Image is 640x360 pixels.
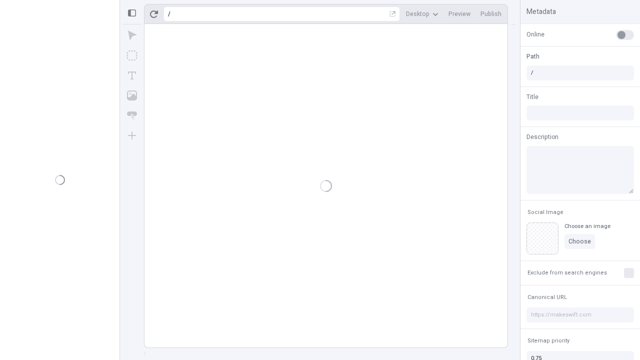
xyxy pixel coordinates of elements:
span: Title [526,92,538,101]
span: Publish [480,10,501,18]
button: Desktop [402,6,442,21]
input: https://makeswift.com [526,307,634,322]
span: Social Image [527,208,563,216]
button: Choose [564,234,595,249]
button: Exclude from search engines [525,267,609,279]
button: Sitemap priority [525,335,571,347]
div: Choose an image [564,222,610,230]
span: Canonical URL [527,293,567,301]
button: Social Image [525,206,565,218]
button: Publish [476,6,505,21]
button: Preview [444,6,474,21]
button: Image [123,86,141,104]
button: Button [123,106,141,124]
span: Description [526,132,558,141]
span: Choose [568,237,591,245]
span: Online [526,30,544,39]
button: Text [123,66,141,84]
button: Box [123,46,141,64]
span: Path [526,52,539,61]
span: Sitemap priority [527,337,569,344]
div: / [168,10,170,18]
span: Desktop [406,10,429,18]
span: Exclude from search engines [527,269,607,276]
button: Canonical URL [525,291,569,303]
span: Preview [448,10,470,18]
